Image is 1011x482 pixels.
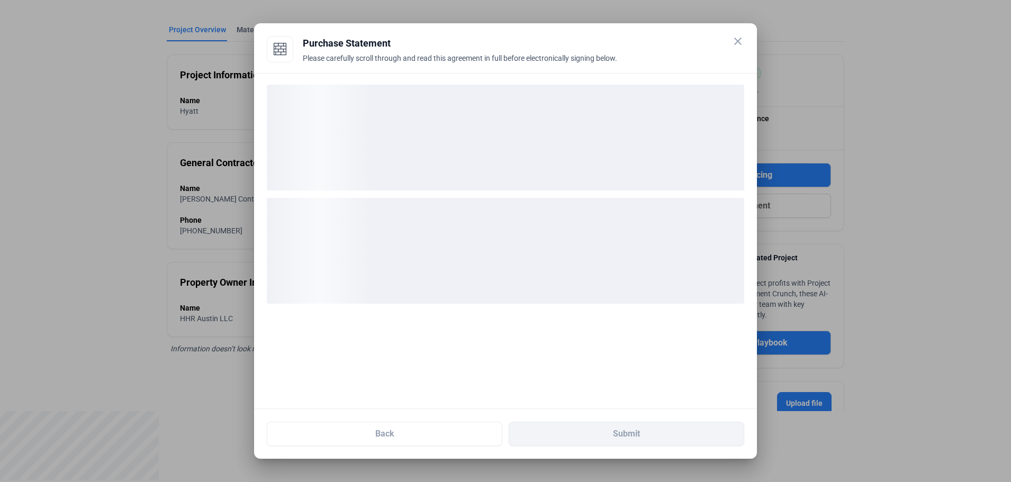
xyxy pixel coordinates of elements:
[303,53,744,76] div: Please carefully scroll through and read this agreement in full before electronically signing below.
[267,85,744,190] div: loading
[509,422,744,446] button: Submit
[267,422,502,446] button: Back
[303,36,744,51] div: Purchase Statement
[267,198,744,304] div: loading
[732,35,744,48] mat-icon: close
